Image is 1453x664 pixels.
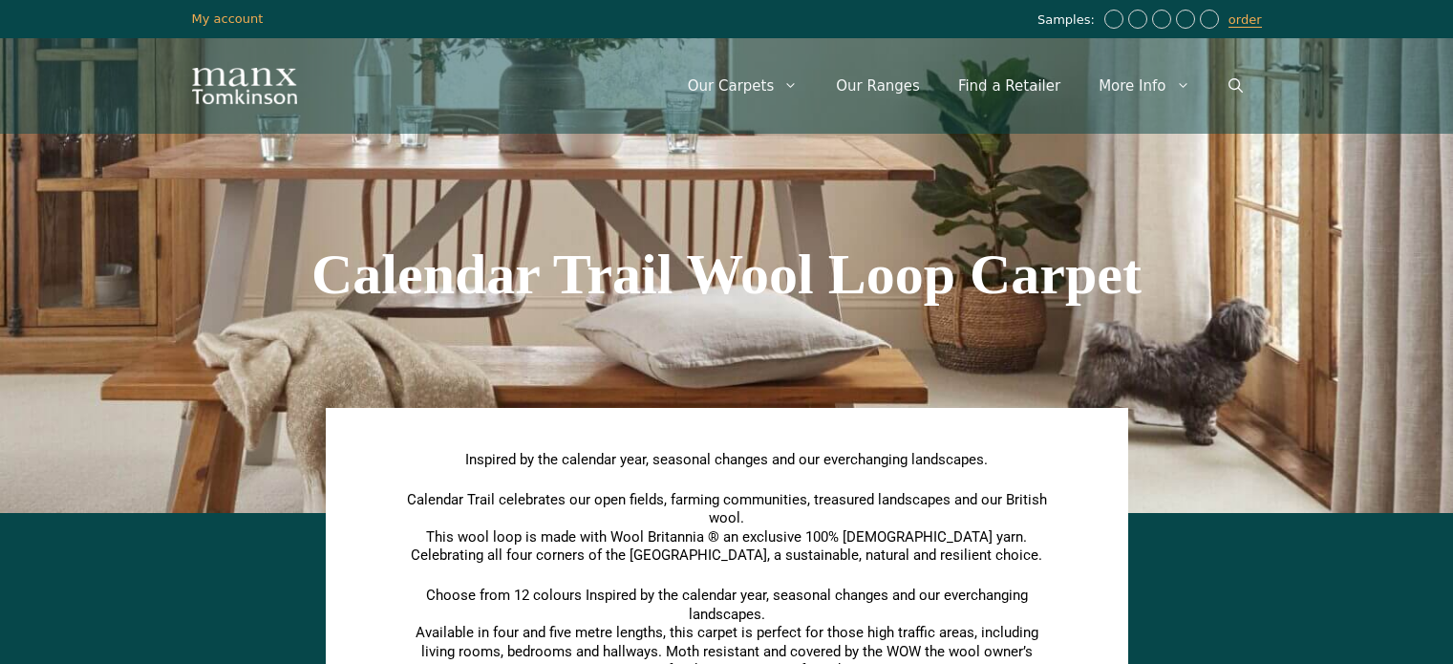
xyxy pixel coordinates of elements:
[817,57,939,115] a: Our Ranges
[1229,12,1262,28] a: order
[669,57,818,115] a: Our Carpets
[939,57,1079,115] a: Find a Retailer
[192,11,264,26] a: My account
[1209,57,1262,115] a: Open Search Bar
[1079,57,1208,115] a: More Info
[192,246,1262,303] h1: Calendar Trail Wool Loop Carpet
[397,451,1057,470] p: Inspired by the calendar year, seasonal changes and our everchanging landscapes.
[192,68,297,104] img: Manx Tomkinson
[397,491,1057,566] p: Calendar Trail celebrates our open fields, farming communities, treasured landscapes and our Brit...
[1037,12,1100,29] span: Samples:
[669,57,1262,115] nav: Primary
